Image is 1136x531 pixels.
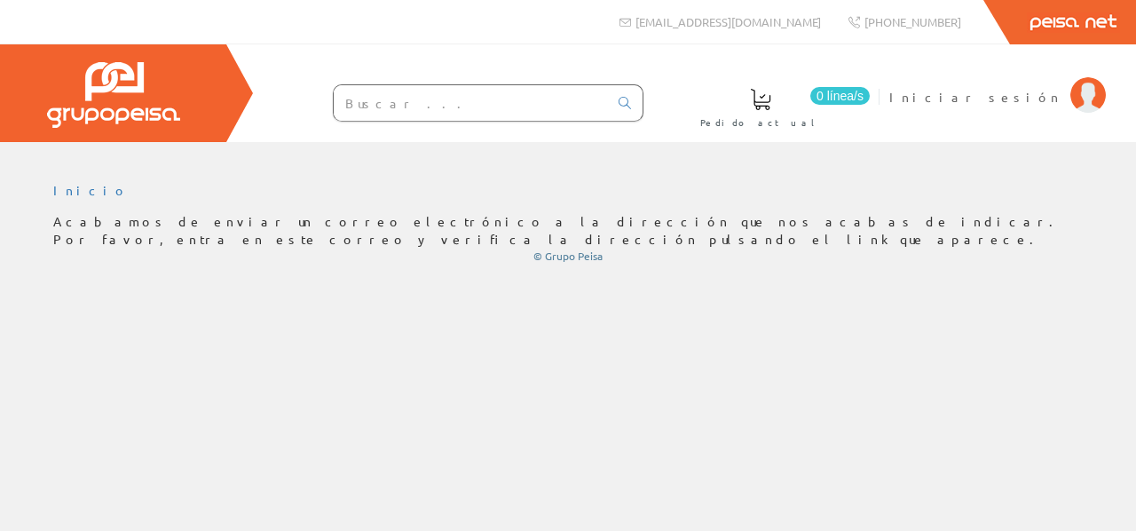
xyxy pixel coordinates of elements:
[334,85,608,121] input: Buscar ...
[53,182,129,198] a: Inicio
[635,14,821,29] span: [EMAIL_ADDRESS][DOMAIN_NAME]
[810,87,870,105] span: 0 línea/s
[864,14,961,29] span: [PHONE_NUMBER]
[53,249,1083,264] div: © Grupo Peisa
[889,88,1061,106] span: Iniciar sesión
[53,213,1083,264] div: Acabamos de enviar un correo electrónico a la dirección que nos acabas de indicar. Por favor, ent...
[889,74,1106,91] a: Iniciar sesión
[700,114,821,131] span: Pedido actual
[47,62,180,128] img: Grupo Peisa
